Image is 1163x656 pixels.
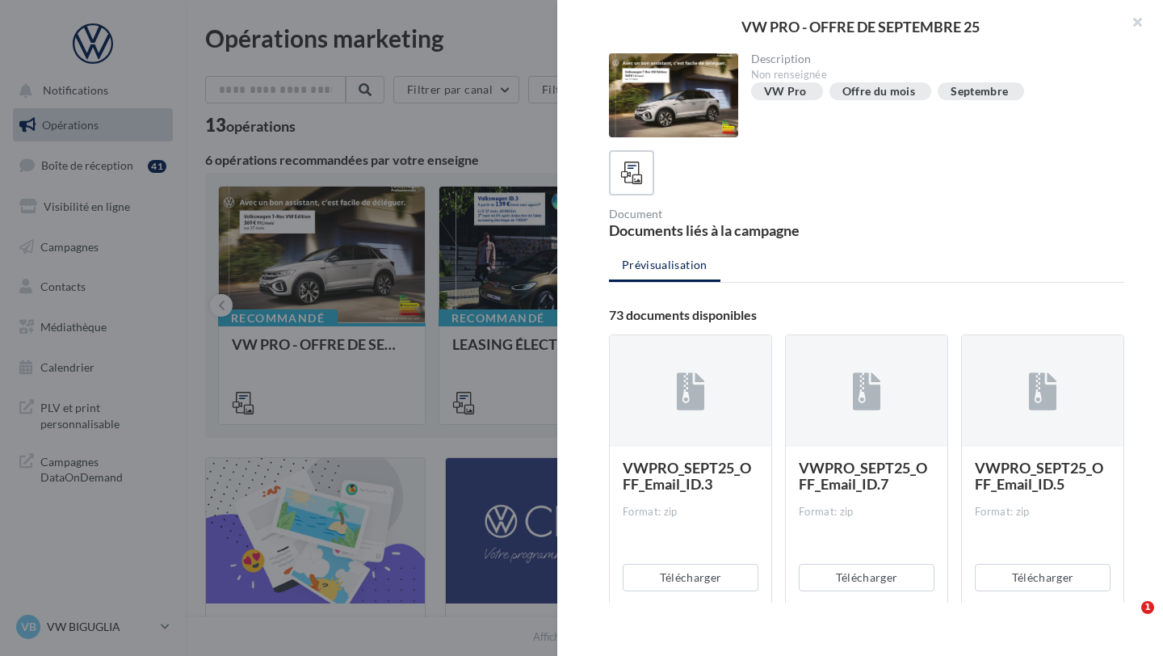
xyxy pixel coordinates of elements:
[623,564,758,591] button: Télécharger
[1108,601,1147,640] iframe: Intercom live chat
[764,86,807,98] div: VW Pro
[975,459,1103,493] span: VWPRO_SEPT25_OFF_Email_ID.5
[751,68,1112,82] div: Non renseignée
[609,223,860,238] div: Documents liés à la campagne
[975,505,1111,519] div: Format: zip
[799,505,934,519] div: Format: zip
[799,564,934,591] button: Télécharger
[751,53,1112,65] div: Description
[951,86,1008,98] div: Septembre
[842,86,916,98] div: Offre du mois
[609,309,1124,322] div: 73 documents disponibles
[583,19,1137,34] div: VW PRO - OFFRE DE SEPTEMBRE 25
[1141,601,1154,614] span: 1
[609,208,860,220] div: Document
[799,459,927,493] span: VWPRO_SEPT25_OFF_Email_ID.7
[975,564,1111,591] button: Télécharger
[623,505,758,519] div: Format: zip
[623,459,751,493] span: VWPRO_SEPT25_OFF_Email_ID.3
